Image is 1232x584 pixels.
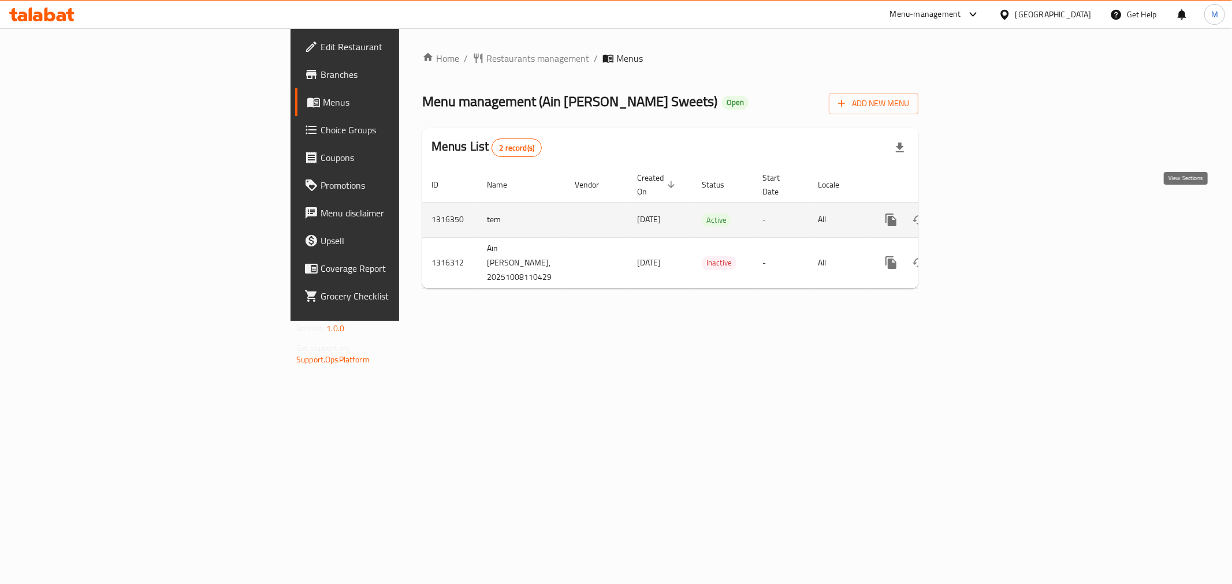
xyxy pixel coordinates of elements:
[753,237,809,288] td: -
[905,249,933,276] button: Change Status
[809,202,868,237] td: All
[321,178,487,192] span: Promotions
[295,61,496,88] a: Branches
[487,178,522,192] span: Name
[702,214,731,227] span: Active
[431,138,542,157] h2: Menus List
[295,282,496,310] a: Grocery Checklist
[594,51,598,65] li: /
[472,51,589,65] a: Restaurants management
[321,206,487,220] span: Menu disclaimer
[295,88,496,116] a: Menus
[422,88,717,114] span: Menu management ( Ain [PERSON_NAME] Sweets )
[295,33,496,61] a: Edit Restaurant
[326,321,344,336] span: 1.0.0
[321,123,487,137] span: Choice Groups
[296,340,349,355] span: Get support on:
[702,256,736,269] span: Inactive
[575,178,614,192] span: Vendor
[722,98,749,107] span: Open
[323,95,487,109] span: Menus
[838,96,909,111] span: Add New Menu
[296,321,325,336] span: Version:
[890,8,961,21] div: Menu-management
[321,151,487,164] span: Coupons
[295,199,496,227] a: Menu disclaimer
[321,68,487,81] span: Branches
[1015,8,1092,21] div: [GEOGRAPHIC_DATA]
[295,254,496,282] a: Coverage Report
[492,143,541,154] span: 2 record(s)
[762,171,795,199] span: Start Date
[295,227,496,254] a: Upsell
[321,289,487,303] span: Grocery Checklist
[616,51,643,65] span: Menus
[295,116,496,144] a: Choice Groups
[478,237,565,288] td: Ain [PERSON_NAME], 20251008110429
[702,178,739,192] span: Status
[868,167,997,203] th: Actions
[702,213,731,227] div: Active
[905,206,933,234] button: Change Status
[637,212,661,227] span: [DATE]
[637,171,679,199] span: Created On
[818,178,854,192] span: Locale
[886,134,914,162] div: Export file
[486,51,589,65] span: Restaurants management
[321,234,487,248] span: Upsell
[829,93,918,114] button: Add New Menu
[321,40,487,54] span: Edit Restaurant
[637,255,661,270] span: [DATE]
[296,352,370,367] a: Support.OpsPlatform
[877,206,905,234] button: more
[295,171,496,199] a: Promotions
[722,96,749,110] div: Open
[1211,8,1218,21] span: M
[753,202,809,237] td: -
[809,237,868,288] td: All
[422,167,997,289] table: enhanced table
[492,138,542,157] div: Total records count
[478,202,565,237] td: tem
[321,261,487,275] span: Coverage Report
[431,178,453,192] span: ID
[877,249,905,276] button: more
[295,144,496,171] a: Coupons
[422,51,918,65] nav: breadcrumb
